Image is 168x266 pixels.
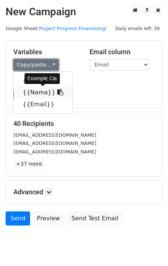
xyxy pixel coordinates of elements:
h5: 40 Recipients [13,120,155,128]
iframe: Chat Widget [131,230,168,266]
a: Preview [32,211,65,226]
h5: Advanced [13,188,155,196]
a: +37 more [13,159,45,169]
div: Example: Cia [25,73,60,84]
span: Daily emails left: 50 [113,25,162,33]
small: [EMAIL_ADDRESS][DOMAIN_NAME] [13,149,96,155]
a: Copy/paste... [13,59,59,71]
a: {{Nama}} [14,87,72,98]
h2: New Campaign [6,6,162,18]
a: {{No}} [14,75,72,87]
a: Send [6,211,30,226]
a: Send Test Email [67,211,123,226]
small: [EMAIL_ADDRESS][DOMAIN_NAME] [13,140,96,146]
a: {{Email}} [14,98,72,110]
a: Daily emails left: 50 [113,26,162,31]
small: Google Sheet: [6,26,106,31]
small: [EMAIL_ADDRESS][DOMAIN_NAME] [13,132,96,138]
h5: Variables [13,48,78,56]
a: Project Progress Finansiologi [39,26,106,31]
h5: Email column [90,48,155,56]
